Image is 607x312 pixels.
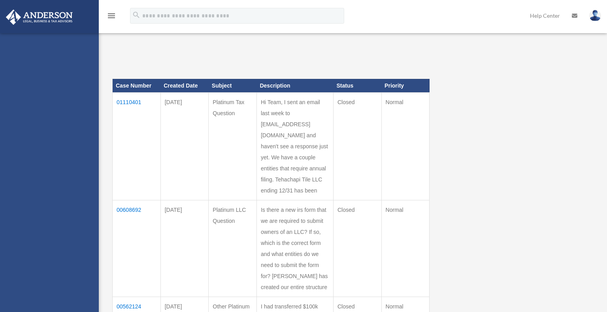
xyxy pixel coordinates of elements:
[333,79,381,92] th: Status
[333,200,381,297] td: Closed
[381,92,430,200] td: Normal
[132,11,141,19] i: search
[589,10,601,21] img: User Pic
[113,79,161,92] th: Case Number
[256,92,333,200] td: Hi Team, I sent an email last week to [EMAIL_ADDRESS][DOMAIN_NAME] and haven't see a response jus...
[107,11,116,21] i: menu
[381,200,430,297] td: Normal
[381,79,430,92] th: Priority
[160,92,209,200] td: [DATE]
[107,14,116,21] a: menu
[256,200,333,297] td: Is there a new irs form that we are required to submit owners of an LLC? If so, which is the corr...
[209,79,257,92] th: Subject
[256,79,333,92] th: Description
[113,92,161,200] td: 01110401
[4,9,75,25] img: Anderson Advisors Platinum Portal
[209,200,257,297] td: Platinum LLC Question
[160,79,209,92] th: Created Date
[160,200,209,297] td: [DATE]
[333,92,381,200] td: Closed
[209,92,257,200] td: Platinum Tax Question
[113,200,161,297] td: 00608692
